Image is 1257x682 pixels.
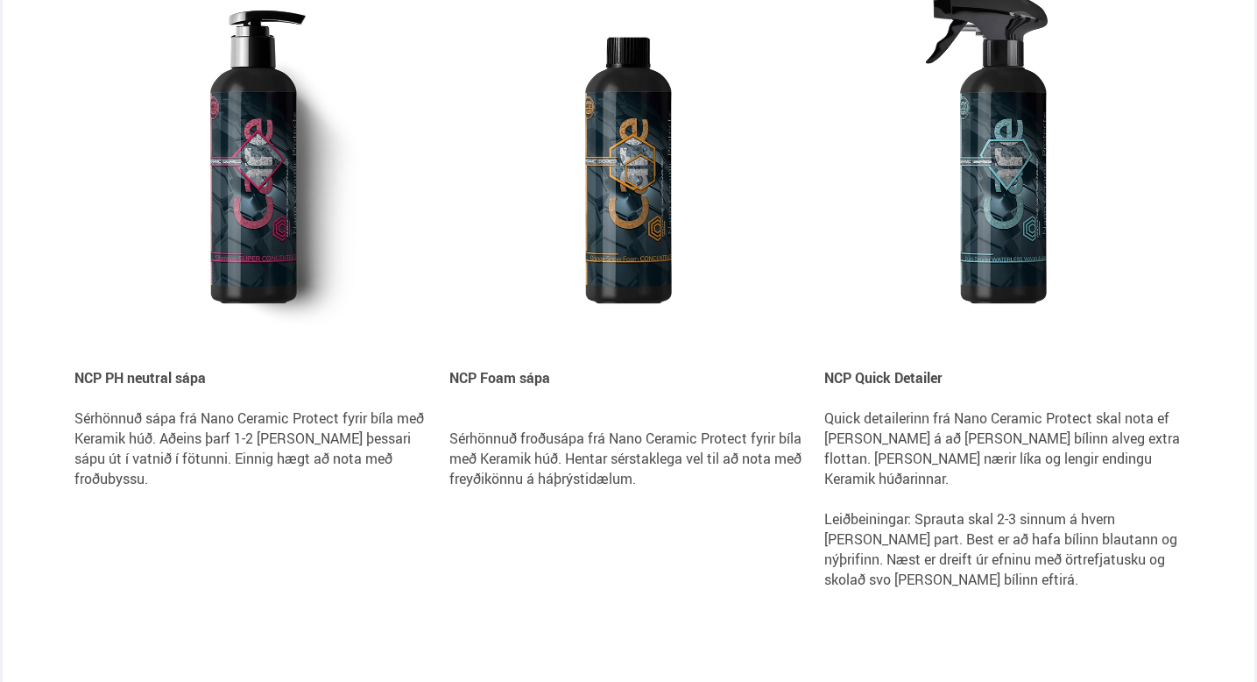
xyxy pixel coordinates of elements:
b: NCP PH neutral sápa [74,368,206,387]
b: NCP Foam sápa [449,368,550,387]
p: Sérhönnuð sápa frá Nano Ceramic Protect fyrir bíla með Keramik húð. Aðeins þarf 1-2 [PERSON_NAME]... [74,368,432,489]
button: Opna LiveChat spjallviðmót [14,7,67,60]
b: NCP Quick Detailer [824,368,943,387]
p: Sérhönnuð froðusápa frá Nano Ceramic Protect fyrir bíla með Keramik húð. Hentar sérstaklega vel t... [449,368,807,489]
p: Quick detailerinn frá Nano Ceramic Protect skal nota ef [PERSON_NAME] á að [PERSON_NAME] bílinn a... [824,368,1182,590]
